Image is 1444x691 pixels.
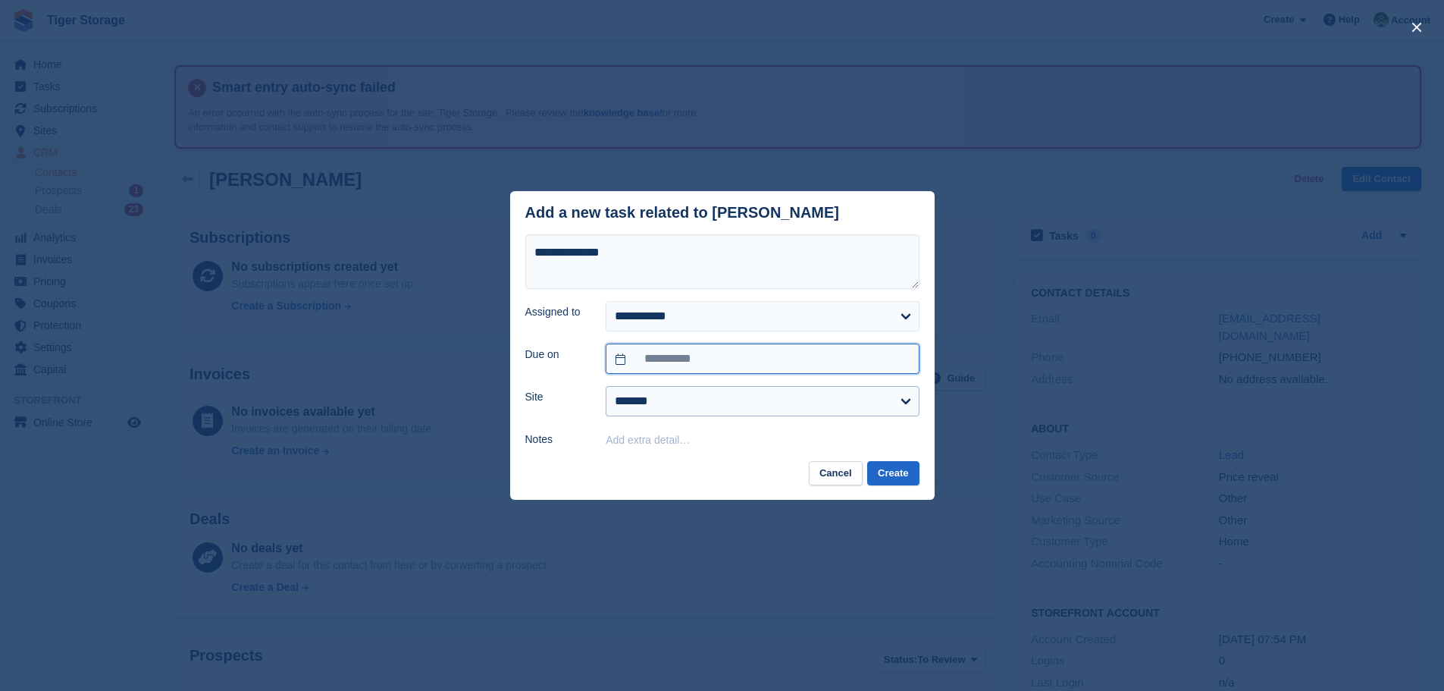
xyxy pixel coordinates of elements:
button: close [1405,15,1429,39]
label: Due on [525,347,588,363]
label: Notes [525,432,588,448]
button: Add extra detail… [606,434,690,446]
button: Create [867,461,919,486]
div: Add a new task related to [PERSON_NAME] [525,204,840,221]
label: Assigned to [525,304,588,320]
button: Cancel [809,461,863,486]
label: Site [525,389,588,405]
